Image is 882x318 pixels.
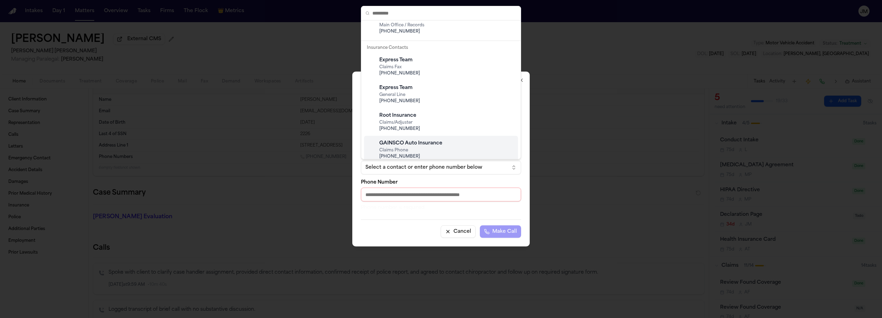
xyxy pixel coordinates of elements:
[379,140,514,147] div: GAINSCO Auto Insurance
[379,154,514,159] span: [PHONE_NUMBER]
[364,43,518,53] div: Insurance Contacts
[379,112,514,119] div: Root Insurance
[379,148,514,153] span: Claims Phone
[361,20,521,159] div: Suggestions
[379,71,514,76] span: [PHONE_NUMBER]
[379,64,514,70] span: Claims Fax
[379,57,514,64] div: Express Team
[379,23,514,28] span: Main Office / Records
[379,126,514,132] span: [PHONE_NUMBER]
[379,29,514,34] span: [PHONE_NUMBER]
[379,92,514,98] span: General Line
[379,85,514,91] div: Express Team
[379,120,514,125] span: Claims/Adjuster
[379,98,514,104] span: [PHONE_NUMBER]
